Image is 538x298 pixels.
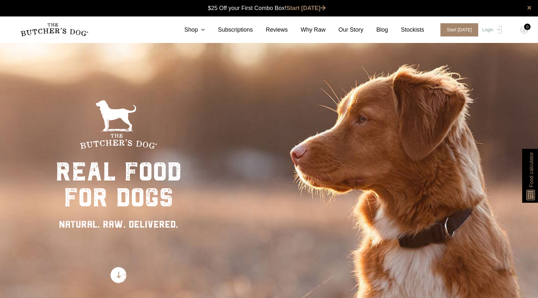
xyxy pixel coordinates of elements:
a: Login [480,23,501,36]
span: Food calculator [527,152,535,187]
a: Shop [171,26,205,34]
a: Start [DATE] [434,23,481,36]
div: NATURAL. RAW. DELIVERED. [56,217,182,231]
span: Start [DATE] [440,23,479,36]
a: close [527,4,532,12]
a: Reviews [253,26,288,34]
a: Why Raw [288,26,326,34]
a: Subscriptions [205,26,253,34]
img: TBD_Cart-Empty.png [520,26,528,34]
a: Our Story [326,26,364,34]
a: Stockists [388,26,424,34]
a: Blog [364,26,388,34]
a: Start [DATE] [286,5,326,11]
div: 0 [524,24,531,30]
div: real food for dogs [56,159,182,211]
